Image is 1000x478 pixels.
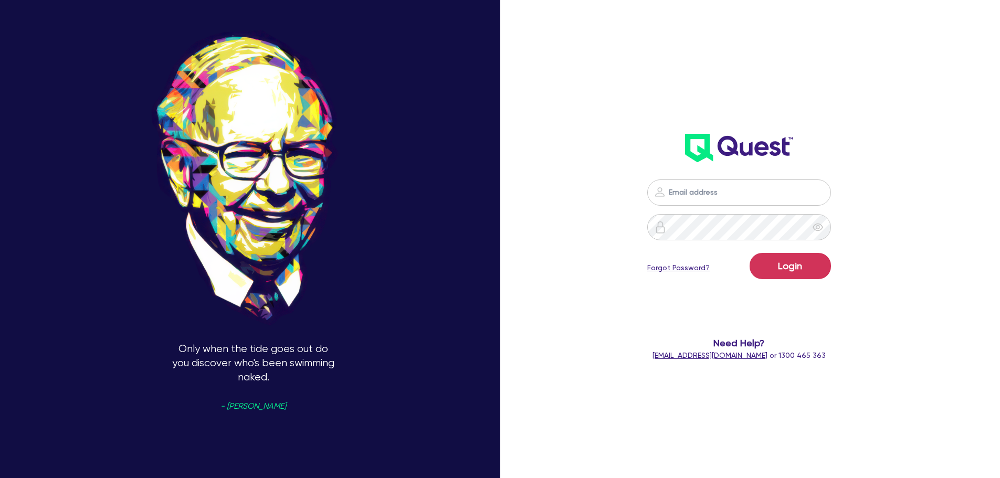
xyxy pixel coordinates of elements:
img: icon-password [654,221,667,233]
img: icon-password [654,186,666,198]
img: wH2k97JdezQIQAAAABJRU5ErkJggg== [685,134,793,162]
button: Login [750,253,831,279]
span: eye [813,222,823,232]
span: - [PERSON_NAME] [220,402,286,410]
span: or 1300 465 363 [652,351,826,359]
a: [EMAIL_ADDRESS][DOMAIN_NAME] [652,351,767,359]
input: Email address [647,179,831,206]
a: Forgot Password? [647,262,710,273]
span: Need Help? [605,336,873,350]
